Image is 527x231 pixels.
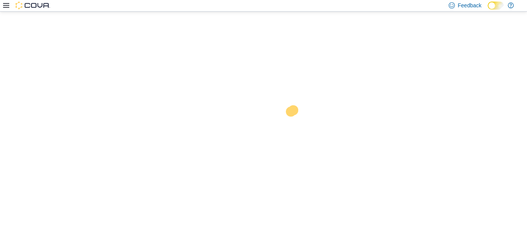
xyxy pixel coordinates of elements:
span: Feedback [458,2,481,9]
input: Dark Mode [488,2,504,10]
img: cova-loader [263,99,321,157]
img: Cova [15,2,50,9]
